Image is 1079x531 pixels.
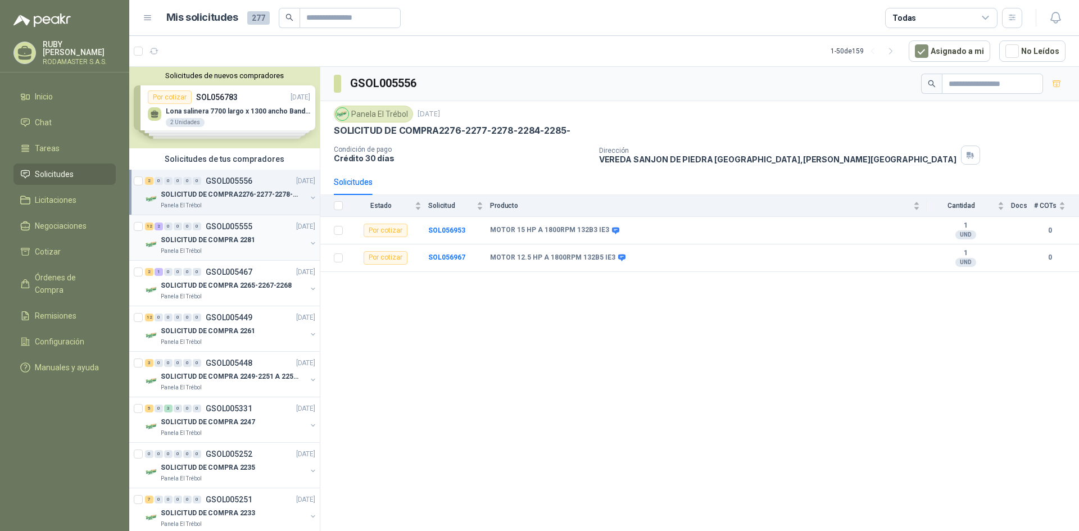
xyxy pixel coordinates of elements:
div: 0 [183,359,192,367]
div: 0 [183,223,192,230]
p: [DATE] [296,449,315,460]
div: 0 [193,177,201,185]
p: Panela El Trébol [161,474,202,483]
p: SOLICITUD DE COMPRA 2235 [161,462,255,473]
div: 12 [145,223,153,230]
b: 0 [1034,252,1066,263]
div: 0 [183,496,192,503]
div: 3 [145,359,153,367]
span: Configuración [35,335,84,348]
span: Órdenes de Compra [35,271,105,296]
div: 0 [145,450,153,458]
a: Negociaciones [13,215,116,237]
a: Solicitudes [13,164,116,185]
b: MOTOR 12.5 HP A 1800RPM 132B5 IE3 [490,253,615,262]
div: Por cotizar [364,224,407,237]
div: 2 [145,268,153,276]
p: RODAMASTER S.A.S. [43,58,116,65]
span: search [928,80,936,88]
p: SOLICITUD DE COMPRA2276-2277-2278-2284-2285- [161,189,301,200]
span: 277 [247,11,270,25]
span: Cotizar [35,246,61,258]
b: 0 [1034,225,1066,236]
div: 1 [155,268,163,276]
div: 2 [155,223,163,230]
div: 0 [174,450,182,458]
div: 0 [164,268,173,276]
a: Cotizar [13,241,116,262]
button: Asignado a mi [909,40,990,62]
p: [DATE] [296,403,315,414]
span: Chat [35,116,52,129]
p: GSOL005449 [206,314,252,321]
a: 12 0 0 0 0 0 GSOL005449[DATE] Company LogoSOLICITUD DE COMPRA 2261Panela El Trébol [145,311,318,347]
h3: GSOL005556 [350,75,418,92]
a: Licitaciones [13,189,116,211]
img: Company Logo [145,283,158,297]
div: Solicitudes [334,176,373,188]
a: Tareas [13,138,116,159]
a: Manuales y ayuda [13,357,116,378]
p: [DATE] [296,494,315,505]
div: 0 [155,405,163,412]
img: Company Logo [145,465,158,479]
div: 0 [174,223,182,230]
div: 0 [193,359,201,367]
p: GSOL005448 [206,359,252,367]
p: [DATE] [296,267,315,278]
a: Chat [13,112,116,133]
span: Licitaciones [35,194,76,206]
p: Panela El Trébol [161,292,202,301]
p: GSOL005467 [206,268,252,276]
div: Todas [892,12,916,24]
p: GSOL005251 [206,496,252,503]
p: Panela El Trébol [161,383,202,392]
p: [DATE] [296,176,315,187]
b: MOTOR 15 HP A 1800RPM 132B3 IE3 [490,226,609,235]
img: Company Logo [145,374,158,388]
p: RUBY [PERSON_NAME] [43,40,116,56]
div: 0 [193,496,201,503]
p: GSOL005331 [206,405,252,412]
p: [DATE] [418,109,440,120]
a: 12 2 0 0 0 0 GSOL005555[DATE] Company LogoSOLICITUD DE COMPRA 2281Panela El Trébol [145,220,318,256]
div: 0 [193,405,201,412]
span: Negociaciones [35,220,87,232]
div: 0 [164,177,173,185]
div: 0 [183,405,192,412]
button: Solicitudes de nuevos compradores [134,71,315,80]
a: Remisiones [13,305,116,326]
div: 3 [164,405,173,412]
span: Producto [490,202,911,210]
a: SOL056953 [428,226,465,234]
p: GSOL005556 [206,177,252,185]
p: Dirección [599,147,956,155]
div: 0 [183,177,192,185]
p: Panela El Trébol [161,247,202,256]
p: Panela El Trébol [161,201,202,210]
span: Tareas [35,142,60,155]
div: 0 [155,177,163,185]
div: 0 [183,268,192,276]
span: search [285,13,293,21]
div: 0 [193,314,201,321]
div: 0 [174,405,182,412]
p: SOLICITUD DE COMPRA 2281 [161,235,255,246]
th: Producto [490,195,927,217]
div: 0 [183,314,192,321]
p: Panela El Trébol [161,520,202,529]
div: 0 [164,223,173,230]
b: 1 [927,249,1004,258]
p: Panela El Trébol [161,338,202,347]
a: 2 0 0 0 0 0 GSOL005556[DATE] Company LogoSOLICITUD DE COMPRA2276-2277-2278-2284-2285-Panela El Tr... [145,174,318,210]
p: SOLICITUD DE COMPRA 2247 [161,417,255,428]
div: UND [955,230,976,239]
p: SOLICITUD DE COMPRA2276-2277-2278-2284-2285- [334,125,570,137]
th: Solicitud [428,195,490,217]
div: 0 [164,450,173,458]
a: 7 0 0 0 0 0 GSOL005251[DATE] Company LogoSOLICITUD DE COMPRA 2233Panela El Trébol [145,493,318,529]
span: Solicitud [428,202,474,210]
p: SOLICITUD DE COMPRA 2249-2251 A 2256-2258 Y 2262 [161,371,301,382]
div: 0 [155,496,163,503]
a: 0 0 0 0 0 0 GSOL005252[DATE] Company LogoSOLICITUD DE COMPRA 2235Panela El Trébol [145,447,318,483]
